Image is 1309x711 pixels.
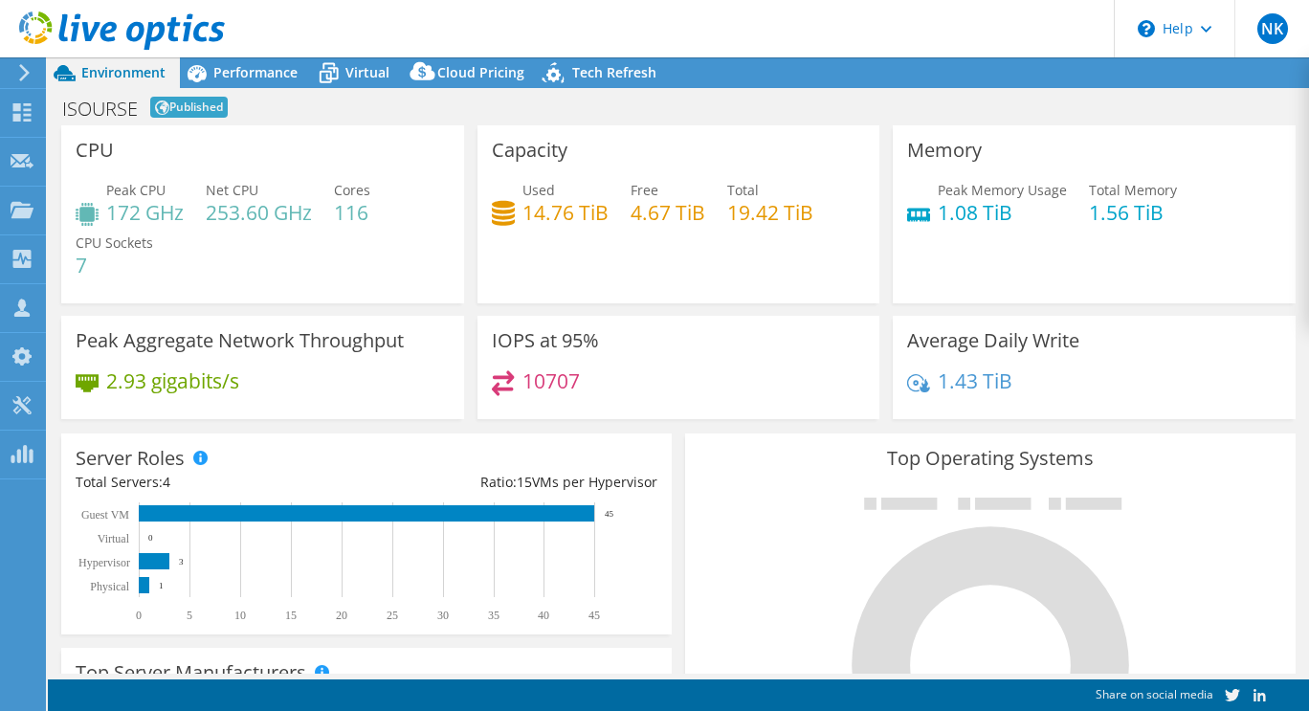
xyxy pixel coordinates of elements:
div: Total Servers: [76,472,366,493]
h4: 1.43 TiB [938,370,1012,391]
text: 1 [159,581,164,590]
text: 3 [179,557,184,567]
h3: IOPS at 95% [492,330,599,351]
span: Performance [213,63,298,81]
h4: 14.76 TiB [522,202,609,223]
svg: \n [1138,20,1155,37]
h3: Top Operating Systems [699,448,1281,469]
text: 45 [588,609,600,622]
text: 0 [136,609,142,622]
h3: Server Roles [76,448,185,469]
div: Ratio: VMs per Hypervisor [366,472,657,493]
span: CPU Sockets [76,233,153,252]
text: 20 [336,609,347,622]
text: 10 [234,609,246,622]
text: 35 [488,609,499,622]
h4: 4.67 TiB [631,202,705,223]
span: Free [631,181,658,199]
h3: CPU [76,140,114,161]
span: Peak CPU [106,181,166,199]
span: Share on social media [1096,686,1213,702]
span: Cores [334,181,370,199]
span: Net CPU [206,181,258,199]
text: 30 [437,609,449,622]
span: Environment [81,63,166,81]
text: Hypervisor [78,556,130,569]
h4: 253.60 GHz [206,202,312,223]
h4: 116 [334,202,370,223]
span: Used [522,181,555,199]
text: Virtual [98,532,130,545]
h4: 1.56 TiB [1089,202,1177,223]
span: Total [727,181,759,199]
text: 25 [387,609,398,622]
span: Total Memory [1089,181,1177,199]
span: 4 [163,473,170,491]
text: 45 [605,509,614,519]
h3: Peak Aggregate Network Throughput [76,330,404,351]
span: Tech Refresh [572,63,656,81]
h3: Top Server Manufacturers [76,662,306,683]
span: 15 [517,473,532,491]
h4: 19.42 TiB [727,202,813,223]
h3: Memory [907,140,982,161]
text: 15 [285,609,297,622]
text: 5 [187,609,192,622]
span: Cloud Pricing [437,63,524,81]
text: Guest VM [81,508,129,522]
text: 0 [148,533,153,543]
span: Published [150,97,228,118]
h4: 7 [76,255,153,276]
h4: 172 GHz [106,202,184,223]
text: 40 [538,609,549,622]
span: Peak Memory Usage [938,181,1067,199]
span: NK [1257,13,1288,44]
h4: 2.93 gigabits/s [106,370,239,391]
h3: Capacity [492,140,567,161]
text: Physical [90,580,129,593]
h4: 1.08 TiB [938,202,1067,223]
h3: Average Daily Write [907,330,1079,351]
h1: ISOURSE [62,100,138,119]
h4: 10707 [522,370,580,391]
span: Virtual [345,63,389,81]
